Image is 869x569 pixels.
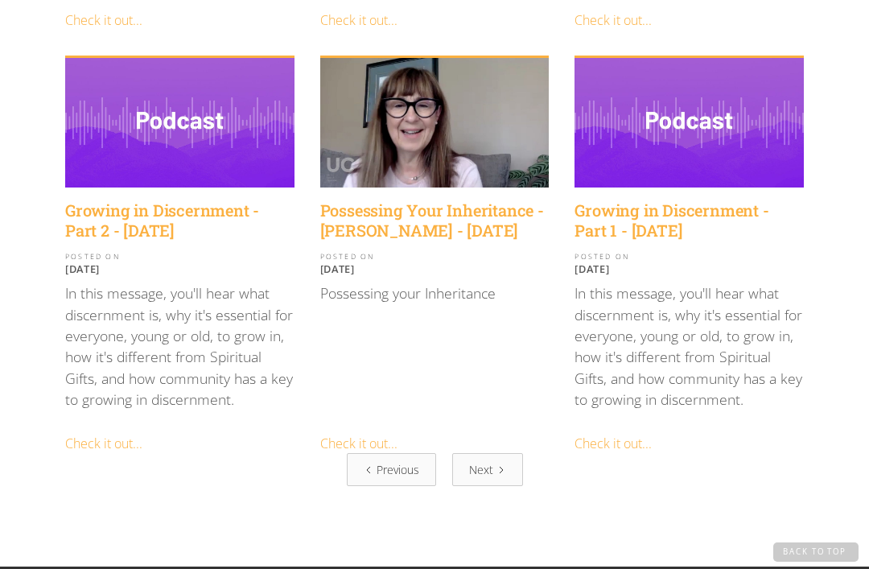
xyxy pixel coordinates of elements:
[65,11,142,29] a: Check it out...
[65,282,294,410] p: In this message, you'll hear what discernment is, why it's essential for everyone, young or old, ...
[65,262,294,275] p: [DATE]
[773,542,859,562] a: Back to Top
[320,58,550,187] img: Possessing Your Inheritance - Jen Reding - May 8th, 2022
[65,453,804,486] div: List
[575,435,652,452] a: Check it out...
[320,435,397,452] a: Check it out...
[469,461,493,478] div: Next
[320,11,397,29] a: Check it out...
[320,254,550,261] div: POSTED ON
[377,461,419,478] div: Previous
[575,200,804,241] a: Growing in Discernment - Part 1 - [DATE]
[347,453,436,486] a: Previous Page
[65,58,294,187] img: Growing in Discernment - Part 2 - May 15th, 2022
[575,58,804,187] img: Growing in Discernment - Part 1 - April 24th, 2022
[320,200,550,241] a: Possessing Your Inheritance - [PERSON_NAME] - [DATE]
[575,254,804,261] div: POSTED ON
[320,282,550,303] p: Possessing your Inheritance
[575,11,652,29] a: Check it out...
[65,435,142,452] a: Check it out...
[65,200,294,241] a: Growing in Discernment - Part 2 - [DATE]
[575,282,804,410] p: In this message, you'll hear what discernment is, why it's essential for everyone, young or old, ...
[452,453,523,486] a: Next Page
[65,254,294,261] div: POSTED ON
[575,262,804,275] p: [DATE]
[320,262,550,275] p: [DATE]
